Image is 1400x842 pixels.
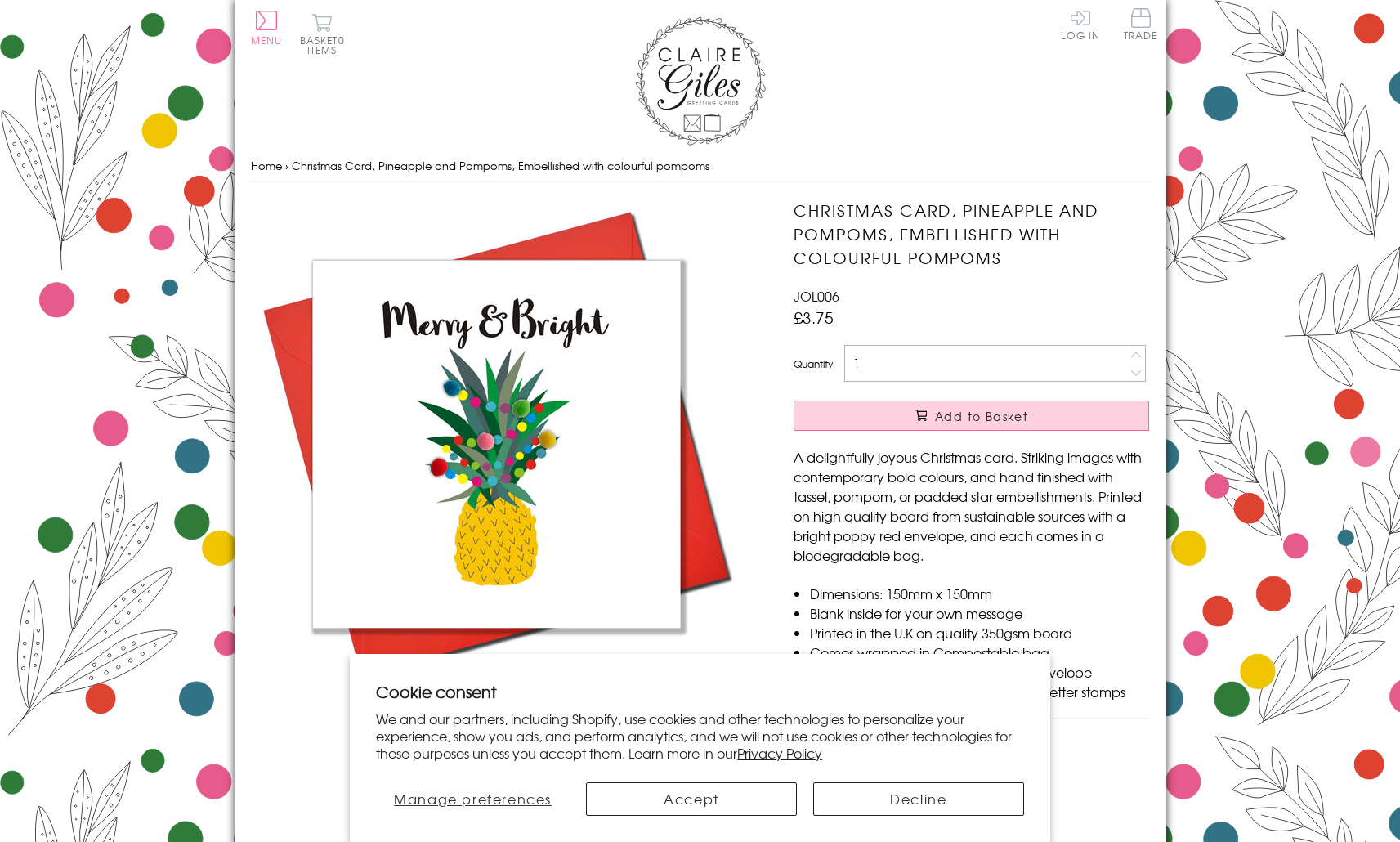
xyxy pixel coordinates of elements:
a: Home [251,158,282,173]
span: Christmas Card, Pineapple and Pompoms, Embellished with colourful pompoms [292,158,709,173]
li: Blank inside for your own message [810,603,1149,623]
p: We and our partners, including Shopify, use cookies and other technologies to personalize your ex... [376,710,1024,761]
a: Log In [1061,8,1100,40]
nav: breadcrumbs [251,150,1150,183]
span: › [285,158,288,173]
li: Printed in the U.K on quality 350gsm board [810,623,1149,643]
button: Decline [813,782,1024,816]
li: Dimensions: 150mm x 150mm [810,584,1149,603]
p: A delightfully joyous Christmas card. Striking images with contemporary bold colours, and hand fi... [794,447,1149,565]
span: Manage preferences [394,789,552,808]
button: Basket0 items [300,13,345,55]
button: Add to Basket [794,401,1149,431]
span: £3.75 [794,306,834,329]
span: Trade [1124,8,1158,40]
button: Accept [586,782,797,816]
h1: Christmas Card, Pineapple and Pompoms, Embellished with colourful pompoms [794,199,1149,269]
span: Menu [251,33,283,47]
span: 0 items [307,33,345,57]
a: Trade [1124,8,1158,43]
button: Manage preferences [376,782,570,816]
span: Add to Basket [935,408,1028,424]
button: Menu [251,11,283,45]
label: Quantity [794,356,833,371]
span: JOL006 [794,286,839,306]
img: Claire Giles Greetings Cards [635,16,766,146]
h2: Cookie consent [376,680,1024,703]
a: Privacy Policy [737,743,822,763]
li: Comes wrapped in Compostable bag [810,643,1149,662]
img: Christmas Card, Pineapple and Pompoms, Embellished with colourful pompoms [251,199,741,689]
